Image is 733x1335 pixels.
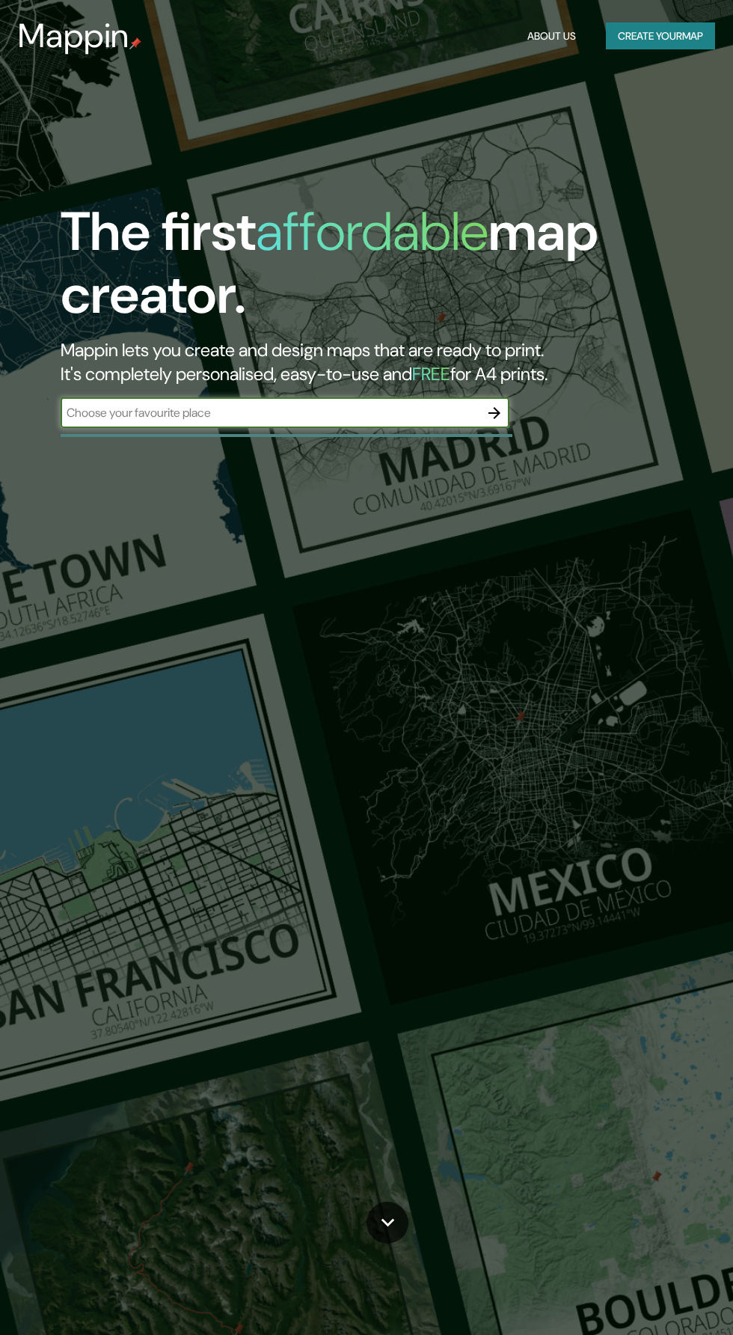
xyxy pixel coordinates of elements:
input: Choose your favourite place [61,404,479,421]
button: Create yourmap [606,22,715,50]
img: mappin-pin [129,37,141,49]
h2: Mappin lets you create and design maps that are ready to print. It's completely personalised, eas... [61,338,647,386]
button: About Us [521,22,582,50]
h1: The first map creator. [61,201,647,338]
h1: affordable [256,197,488,266]
h3: Mappin [18,16,129,55]
h5: FREE [412,362,450,385]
